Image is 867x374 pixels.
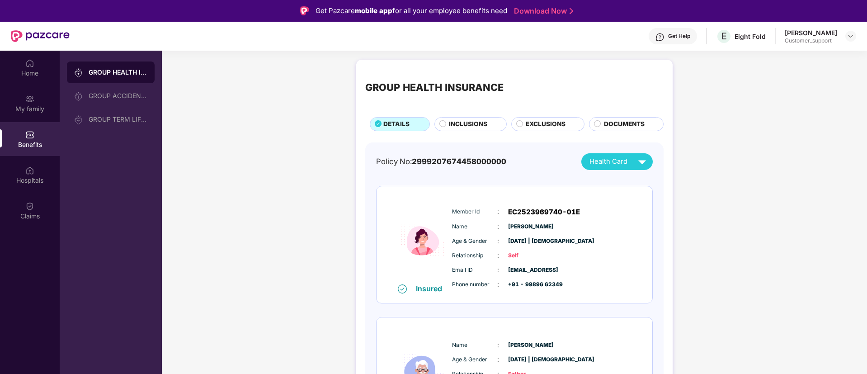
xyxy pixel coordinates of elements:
div: Customer_support [785,37,837,44]
img: Stroke [570,6,573,16]
img: New Pazcare Logo [11,30,70,42]
img: Logo [300,6,309,15]
strong: mobile app [355,6,392,15]
div: Eight Fold [735,32,766,41]
span: E [721,31,727,42]
div: Get Help [668,33,690,40]
div: [PERSON_NAME] [785,28,837,37]
img: svg+xml;base64,PHN2ZyBpZD0iSGVscC0zMngzMiIgeG1sbnM9Imh0dHA6Ly93d3cudzMub3JnLzIwMDAvc3ZnIiB3aWR0aD... [655,33,664,42]
img: svg+xml;base64,PHN2ZyBpZD0iRHJvcGRvd24tMzJ4MzIiIHhtbG5zPSJodHRwOi8vd3d3LnczLm9yZy8yMDAwL3N2ZyIgd2... [847,33,854,40]
a: Download Now [514,6,570,16]
div: Get Pazcare for all your employee benefits need [316,5,507,16]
